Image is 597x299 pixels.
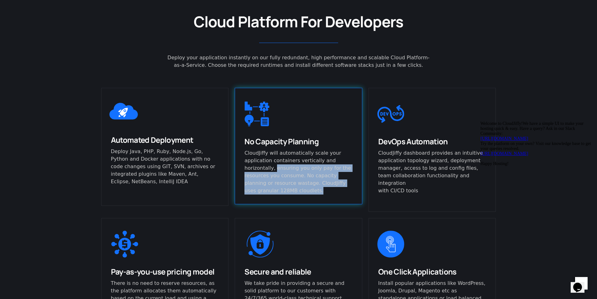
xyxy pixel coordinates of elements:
[244,266,311,277] span: Secure and reliable
[378,149,486,195] p: CloudJiffy dashboard provides an intuitive application topology wizard, deployment manager, acces...
[378,136,448,147] span: DevOps Automation
[3,33,50,37] a: [URL][DOMAIN_NAME]
[101,54,496,69] div: Deploy your application instantly on our fully redundant, high performance and scalable Cloud Pla...
[378,266,457,277] span: One Click Applications
[3,3,115,48] div: Welcome to CloudJiffy!We have a simple UI to make your hosting quick & easy. Have a query? Ask in...
[3,18,50,22] a: [URL][DOMAIN_NAME]
[571,274,591,293] iframe: chat widget
[111,148,219,185] p: Deploy Java, PHP, Ruby, Node.js, Go, Python and Docker applications with no code changes using GI...
[244,149,353,195] p: CloudJiffy will automatically scale your application containers vertically and horizontally, ensu...
[244,136,319,147] span: No Capacity Planning
[3,3,113,47] span: Welcome to CloudJiffy!We have a simple UI to make your hosting quick & easy. Have a query? Ask in...
[111,135,193,145] span: Automated Deployment
[101,12,496,31] h2: Cloud Platform For Developers
[111,266,215,277] span: Pay-as-you-use pricing model
[478,119,591,271] iframe: chat widget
